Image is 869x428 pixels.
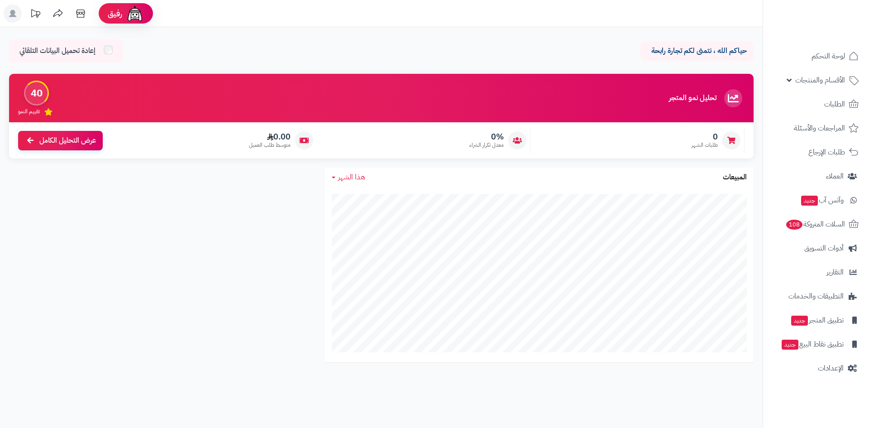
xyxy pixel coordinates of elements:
[769,213,864,235] a: السلات المتروكة108
[469,141,504,149] span: معدل تكرار الشراء
[769,309,864,331] a: تطبيق المتجرجديد
[826,170,844,183] span: العملاء
[788,290,844,303] span: التطبيقات والخدمات
[647,46,747,56] p: حياكم الله ، نتمنى لكم تجارة رابحة
[18,108,40,115] span: تقييم النمو
[826,266,844,279] span: التقارير
[249,132,291,142] span: 0.00
[786,220,802,230] span: 108
[790,314,844,327] span: تطبيق المتجر
[791,316,808,326] span: جديد
[804,242,844,255] span: أدوات التسويق
[769,93,864,115] a: الطلبات
[824,98,845,111] span: الطلبات
[669,94,716,102] h3: تحليل نمو المتجر
[126,5,144,23] img: ai-face.png
[18,131,103,150] a: عرض التحليل الكامل
[769,285,864,307] a: التطبيقات والخدمات
[782,340,798,350] span: جديد
[692,141,718,149] span: طلبات الشهر
[332,172,365,183] a: هذا الشهر
[338,172,365,183] span: هذا الشهر
[818,362,844,375] span: الإعدادات
[39,135,96,146] span: عرض التحليل الكامل
[24,5,47,25] a: تحديثات المنصة
[769,165,864,187] a: العملاء
[807,25,860,44] img: logo-2.png
[812,50,845,63] span: لوحة التحكم
[108,8,122,19] span: رفيق
[800,194,844,207] span: وآتس آب
[19,46,95,56] span: إعادة تحميل البيانات التلقائي
[769,189,864,211] a: وآتس آبجديد
[801,196,818,206] span: جديد
[723,173,747,182] h3: المبيعات
[808,146,845,159] span: طلبات الإرجاع
[781,338,844,351] span: تطبيق نقاط البيع
[795,74,845,87] span: الأقسام والمنتجات
[249,141,291,149] span: متوسط طلب العميل
[692,132,718,142] span: 0
[769,357,864,379] a: الإعدادات
[769,237,864,259] a: أدوات التسويق
[794,122,845,135] span: المراجعات والأسئلة
[769,261,864,283] a: التقارير
[769,45,864,67] a: لوحة التحكم
[769,333,864,355] a: تطبيق نقاط البيعجديد
[769,117,864,139] a: المراجعات والأسئلة
[785,218,845,231] span: السلات المتروكة
[769,141,864,163] a: طلبات الإرجاع
[469,132,504,142] span: 0%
